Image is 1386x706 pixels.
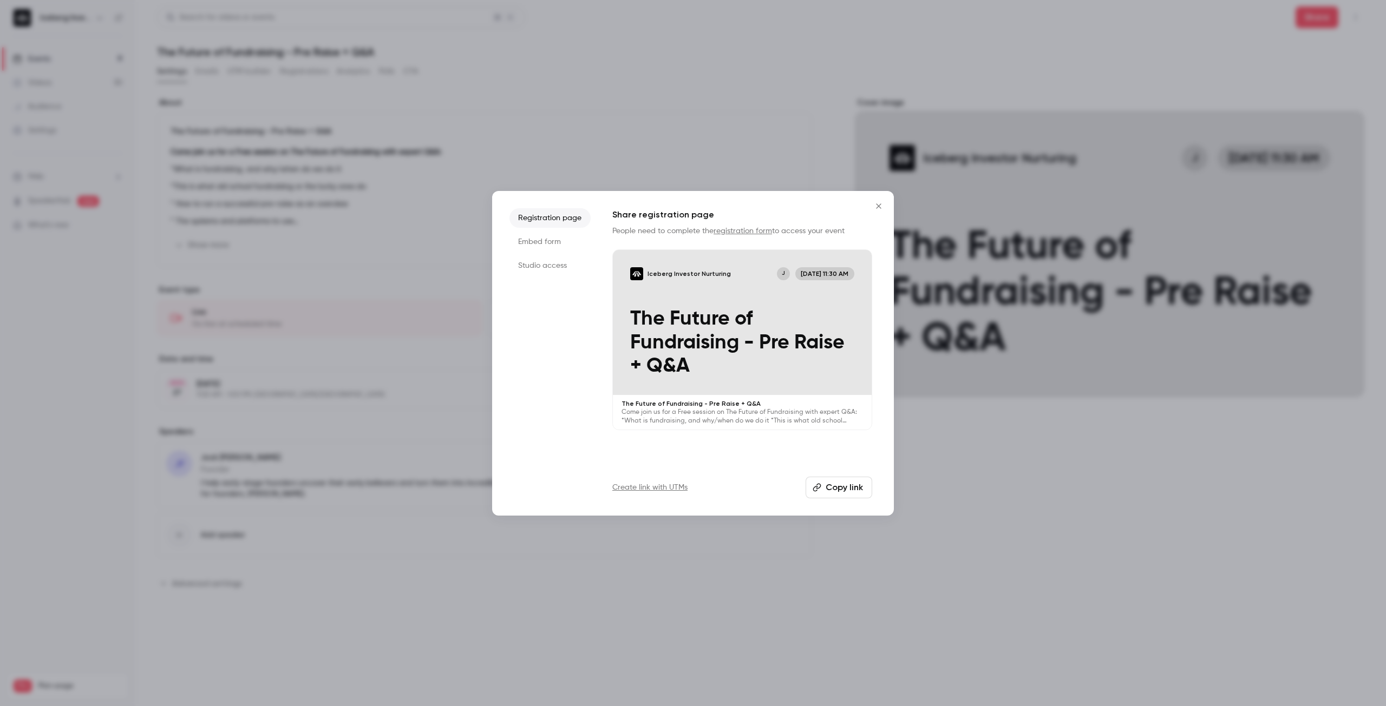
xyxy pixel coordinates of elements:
[612,482,688,493] a: Create link with UTMs
[612,226,872,236] p: People need to complete the to access your event
[622,399,863,408] p: The Future of Fundraising - Pre Raise + Q&A
[509,256,591,275] li: Studio access
[509,232,591,252] li: Embed form
[630,307,854,378] p: The Future of Fundraising - Pre Raise + Q&A
[776,266,791,281] div: J
[714,227,772,235] a: registration form
[612,249,872,431] a: The Future of Fundraising - Pre Raise + Q&AIceberg Investor NurturingJ[DATE] 11:30 AMThe Future o...
[648,269,731,278] p: Iceberg Investor Nurturing
[806,477,872,498] button: Copy link
[509,208,591,228] li: Registration page
[612,208,872,221] h1: Share registration page
[622,408,863,425] p: Come join us for a Free session on The Future of Fundraising with expert Q&A: *What is fundraisin...
[868,195,890,217] button: Close
[795,267,854,280] span: [DATE] 11:30 AM
[630,267,643,280] img: The Future of Fundraising - Pre Raise + Q&A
